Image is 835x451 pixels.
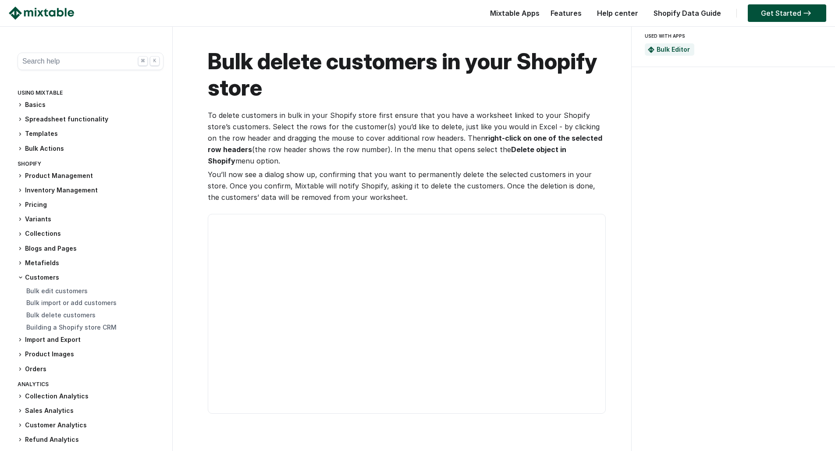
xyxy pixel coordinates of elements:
[26,323,117,331] a: Building a Shopify store CRM
[18,100,163,110] h3: Basics
[18,350,163,359] h3: Product Images
[486,7,540,24] div: Mixtable Apps
[645,31,818,41] div: USED WITH APPS
[18,365,163,374] h3: Orders
[649,9,725,18] a: Shopify Data Guide
[801,11,813,16] img: arrow-right.svg
[18,186,163,195] h3: Inventory Management
[18,144,163,153] h3: Bulk Actions
[9,7,74,20] img: Mixtable logo
[18,88,163,100] div: Using Mixtable
[18,406,163,415] h3: Sales Analytics
[18,435,163,444] h3: Refund Analytics
[18,229,163,238] h3: Collections
[26,299,117,306] a: Bulk import or add customers
[18,421,163,430] h3: Customer Analytics
[18,159,163,171] div: Shopify
[18,392,163,401] h3: Collection Analytics
[18,200,163,210] h3: Pricing
[208,48,605,101] h1: Bulk delete customers in your Shopify store
[748,4,826,22] a: Get Started
[138,56,148,66] div: ⌘
[26,311,96,319] a: Bulk delete customers
[18,129,163,138] h3: Templates
[150,56,160,66] div: K
[208,169,605,203] p: You’ll now see a dialog show up, confirming that you want to permanently delete the selected cust...
[18,259,163,268] h3: Metafields
[593,9,643,18] a: Help center
[546,9,586,18] a: Features
[26,287,88,295] a: Bulk edit customers
[208,110,605,167] p: To delete customers in bulk in your Shopify store first ensure that you have a worksheet linked t...
[657,46,690,53] a: Bulk Editor
[18,115,163,124] h3: Spreadsheet functionality
[648,46,654,53] img: Mixtable Spreadsheet Bulk Editor App
[18,53,163,70] button: Search help ⌘ K
[18,244,163,253] h3: Blogs and Pages
[18,335,163,344] h3: Import and Export
[18,215,163,224] h3: Variants
[18,171,163,181] h3: Product Management
[18,273,163,282] h3: Customers
[18,379,163,392] div: Analytics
